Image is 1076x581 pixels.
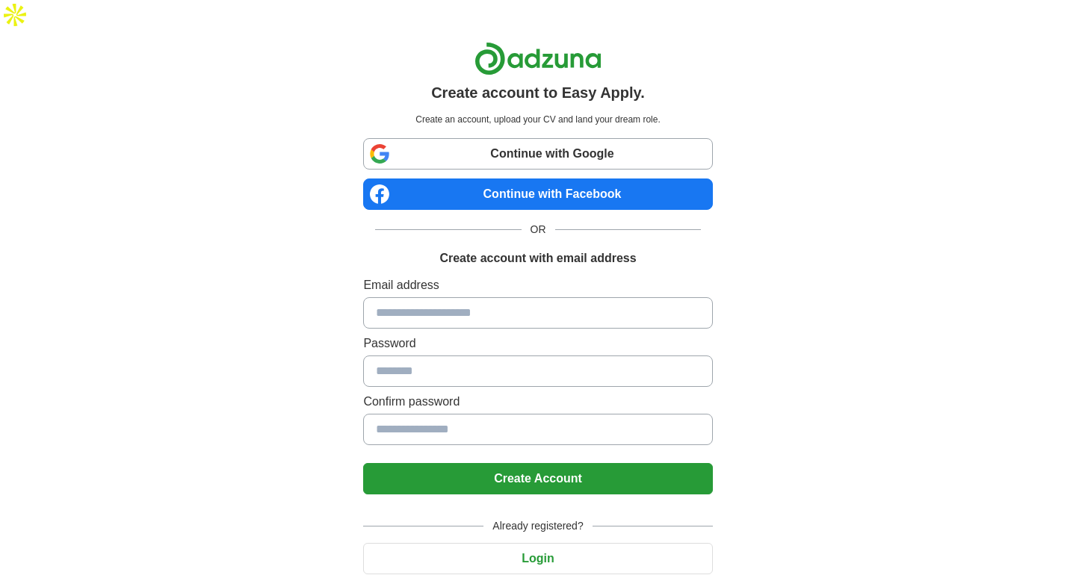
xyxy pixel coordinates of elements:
[363,138,712,170] a: Continue with Google
[474,42,602,75] img: Adzuna logo
[363,335,712,352] label: Password
[363,276,712,294] label: Email address
[522,222,555,237] span: OR
[363,393,712,411] label: Confirm password
[363,552,712,565] a: Login
[363,543,712,574] button: Login
[363,178,712,210] a: Continue with Facebook
[363,463,712,494] button: Create Account
[431,81,645,104] h1: Create account to Easy Apply.
[483,518,592,534] span: Already registered?
[439,249,636,267] h1: Create account with email address
[366,113,709,126] p: Create an account, upload your CV and land your dream role.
